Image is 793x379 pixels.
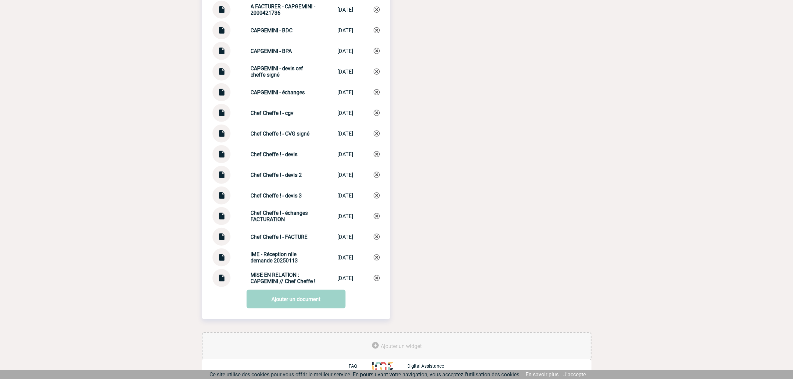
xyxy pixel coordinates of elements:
img: Supprimer [374,69,380,75]
img: Supprimer [374,110,380,116]
img: Supprimer [374,275,380,281]
span: Ajouter un widget [381,343,422,349]
strong: CAPGEMINI - devis cef cheffe signé [251,65,303,78]
div: [DATE] [338,48,353,54]
span: Ce site utilise des cookies pour vous offrir le meilleur service. En poursuivant votre navigation... [210,371,521,378]
a: En savoir plus [526,371,559,378]
img: Supprimer [374,172,380,178]
strong: A FACTURER - CAPGEMINI - 2000421736 [251,3,315,16]
img: Supprimer [374,254,380,260]
div: [DATE] [338,69,353,75]
img: Supprimer [374,27,380,33]
a: Ajouter un document [246,290,345,308]
div: [DATE] [338,192,353,199]
p: FAQ [349,363,357,369]
strong: CAPGEMINI - BPA [251,48,292,54]
strong: Chef Cheffe ! - CVG signé [251,131,310,137]
div: [DATE] [338,213,353,219]
img: Supprimer [374,213,380,219]
img: Supprimer [374,234,380,240]
strong: Chef Cheffe ! - cgv [251,110,294,116]
img: Supprimer [374,192,380,198]
strong: Chef Cheffe ! - devis 3 [251,192,302,199]
div: Ajouter des outils d'aide à la gestion de votre événement [202,332,592,360]
div: [DATE] [338,172,353,178]
div: [DATE] [338,27,353,34]
div: [DATE] [338,254,353,261]
div: [DATE] [338,151,353,158]
div: [DATE] [338,110,353,116]
strong: MISE EN RELATION : CAPGEMINI // Chef Cheffe ! [251,272,316,284]
p: Digital Assistance [408,363,444,369]
div: [DATE] [338,7,353,13]
img: Supprimer [374,131,380,137]
div: [DATE] [338,131,353,137]
strong: Chef Cheffe ! - devis [251,151,298,158]
div: [DATE] [338,275,353,281]
img: Supprimer [374,7,380,13]
strong: CAPGEMINI - BDC [251,27,293,34]
strong: Chef Cheffe ! - devis 2 [251,172,302,178]
img: Supprimer [374,89,380,95]
a: FAQ [349,363,372,369]
a: J'accepte [564,371,586,378]
strong: Chef Cheffe ! - FACTURE [251,234,308,240]
strong: Chef Cheffe ! - échanges FACTURATION [251,210,308,222]
img: Supprimer [374,151,380,157]
strong: IME - Réception nlle demande 20250113 [251,251,298,264]
div: [DATE] [338,89,353,96]
strong: CAPGEMINI - échanges [251,89,305,96]
img: http://www.idealmeetingsevents.fr/ [372,362,393,370]
div: [DATE] [338,234,353,240]
img: Supprimer [374,48,380,54]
